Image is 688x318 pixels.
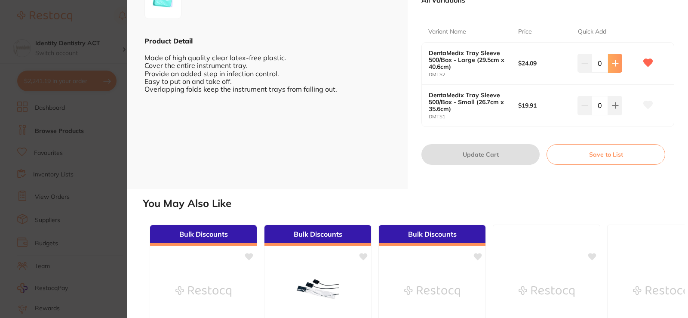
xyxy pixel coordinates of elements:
img: DentaMedix Tray Sleeve 500/Box - Large (29.5cm x 40.6cm) [175,270,231,313]
p: Variant Name [428,28,466,36]
b: DentaMedix Tray Sleeve 500/Box - Large (29.5cm x 40.6cm) [429,49,509,70]
div: Bulk Discounts [379,225,485,246]
b: $19.91 [518,102,572,109]
b: DentaMedix Tray Sleeve 500/Box - Small (26.7cm x 35.6cm) [429,92,509,112]
small: DMTS1 [429,114,518,120]
small: DMTS2 [429,72,518,77]
b: Product Detail [144,37,193,45]
img: Everyday Essentials Eco Tray Sleeve Small 266x355mm (500) [519,270,574,313]
img: DentaMedix X-Ray Sensor Sleeve 500/Box [290,268,346,311]
h2: You May Also Like [143,198,685,210]
button: Save to List [547,144,665,165]
p: Price [518,28,532,36]
div: Bulk Discounts [150,225,257,246]
b: $24.09 [518,60,572,67]
div: Made of high quality clear latex-free plastic. Cover the entire instrument tray. Provide an added... [144,46,390,93]
button: Update Cart [421,144,540,165]
div: Bulk Discounts [264,225,371,246]
img: DentaMedix Tray Sleeve 500/Box - Small (26.7cm x 35.6cm) [404,270,460,313]
p: Quick Add [578,28,606,36]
